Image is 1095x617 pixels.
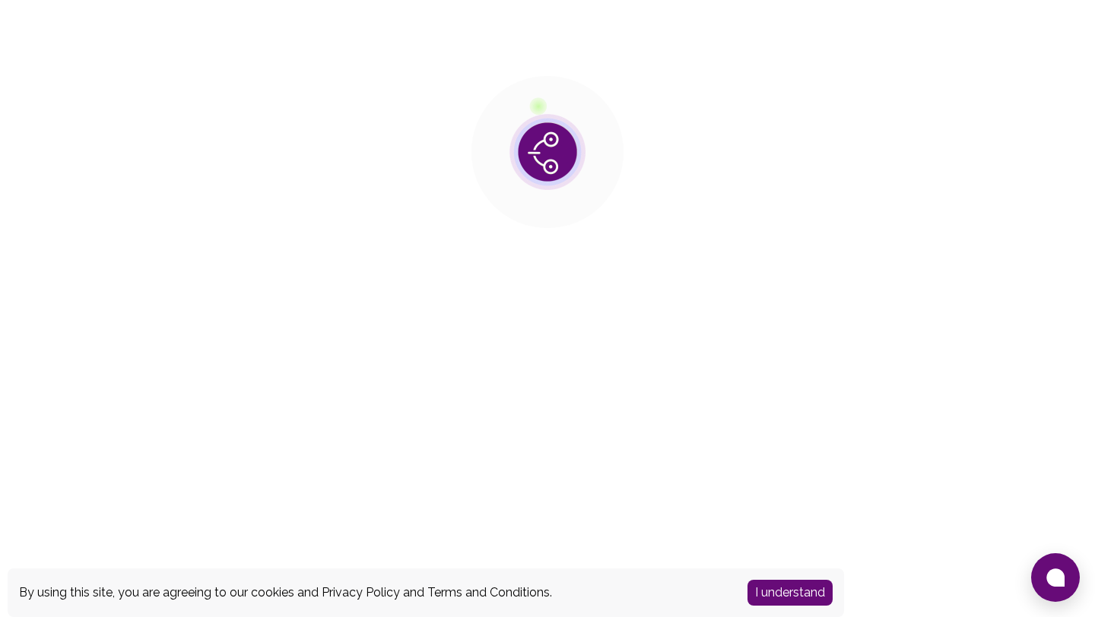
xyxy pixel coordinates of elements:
[322,585,400,600] a: Privacy Policy
[427,585,550,600] a: Terms and Conditions
[747,580,833,606] button: Accept cookies
[1031,553,1080,602] button: Open chat window
[471,76,624,228] img: public
[19,584,725,602] div: By using this site, you are agreeing to our cookies and and .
